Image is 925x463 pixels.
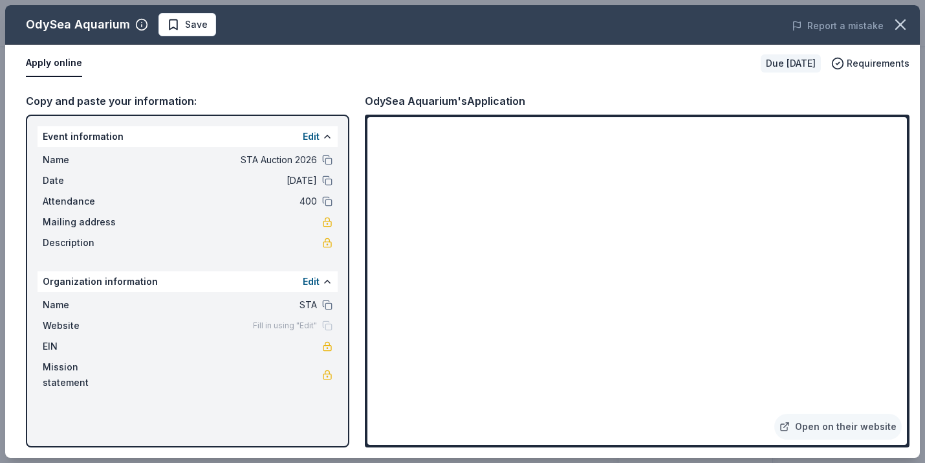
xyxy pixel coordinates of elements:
[185,17,208,32] span: Save
[253,321,317,331] span: Fill in using "Edit"
[26,14,130,35] div: OdySea Aquarium
[43,339,129,354] span: EIN
[365,93,525,109] div: OdySea Aquarium's Application
[774,414,902,440] a: Open on their website
[43,297,129,313] span: Name
[43,173,129,188] span: Date
[303,129,320,144] button: Edit
[792,18,884,34] button: Report a mistake
[129,297,317,313] span: STA
[129,173,317,188] span: [DATE]
[129,194,317,209] span: 400
[26,50,82,77] button: Apply online
[43,235,129,251] span: Description
[158,13,216,36] button: Save
[761,54,821,73] div: Due [DATE]
[26,93,349,109] div: Copy and paste your information:
[303,274,320,289] button: Edit
[847,56,909,71] span: Requirements
[43,359,129,390] span: Mission statement
[129,152,317,168] span: STA Auction 2026
[43,214,129,230] span: Mailing address
[43,194,129,209] span: Attendance
[43,318,129,333] span: Website
[831,56,909,71] button: Requirements
[43,152,129,168] span: Name
[38,271,338,292] div: Organization information
[38,126,338,147] div: Event information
